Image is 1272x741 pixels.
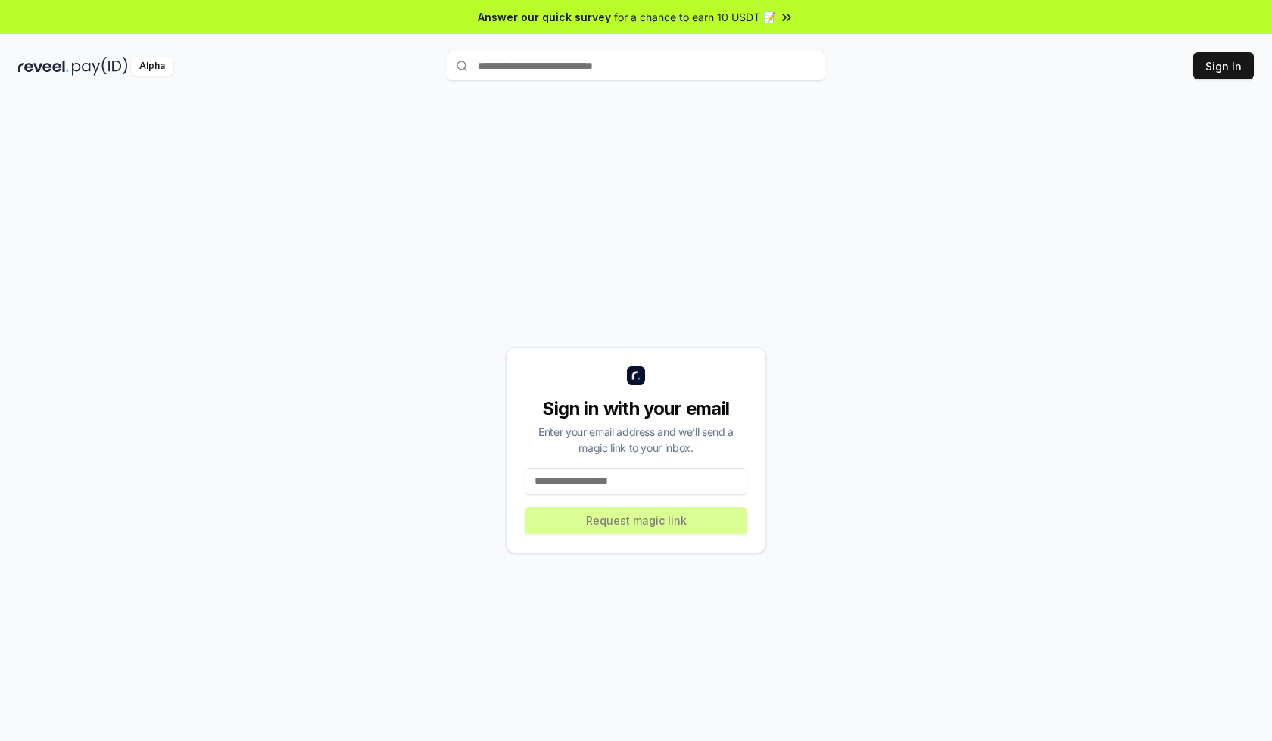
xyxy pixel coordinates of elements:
[614,9,776,25] span: for a chance to earn 10 USDT 📝
[478,9,611,25] span: Answer our quick survey
[1193,52,1254,79] button: Sign In
[525,424,747,456] div: Enter your email address and we’ll send a magic link to your inbox.
[525,397,747,421] div: Sign in with your email
[131,57,173,76] div: Alpha
[18,57,69,76] img: reveel_dark
[72,57,128,76] img: pay_id
[627,366,645,385] img: logo_small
